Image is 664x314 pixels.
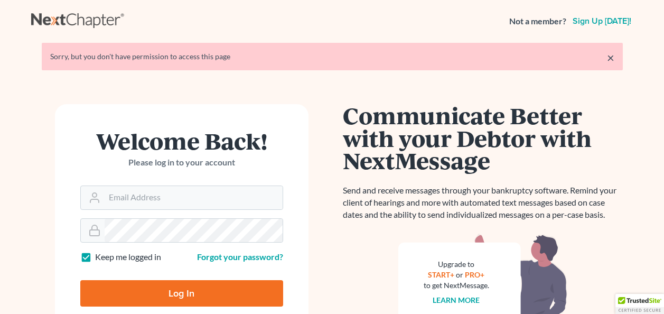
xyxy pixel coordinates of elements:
div: Upgrade to [424,259,489,270]
h1: Welcome Back! [80,130,283,152]
a: Learn more [433,295,480,304]
strong: Not a member? [509,15,566,27]
p: Please log in to your account [80,156,283,169]
input: Email Address [105,186,283,209]
span: or [456,270,463,279]
input: Log In [80,280,283,307]
div: TrustedSite Certified [615,294,664,314]
div: Sorry, but you don't have permission to access this page [50,51,614,62]
a: PRO+ [465,270,484,279]
h1: Communicate Better with your Debtor with NextMessage [343,104,623,172]
label: Keep me logged in [95,251,161,263]
a: × [607,51,614,64]
a: Sign up [DATE]! [571,17,633,25]
p: Send and receive messages through your bankruptcy software. Remind your client of hearings and mo... [343,184,623,221]
a: Forgot your password? [197,252,283,262]
a: START+ [428,270,454,279]
div: to get NextMessage. [424,280,489,291]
